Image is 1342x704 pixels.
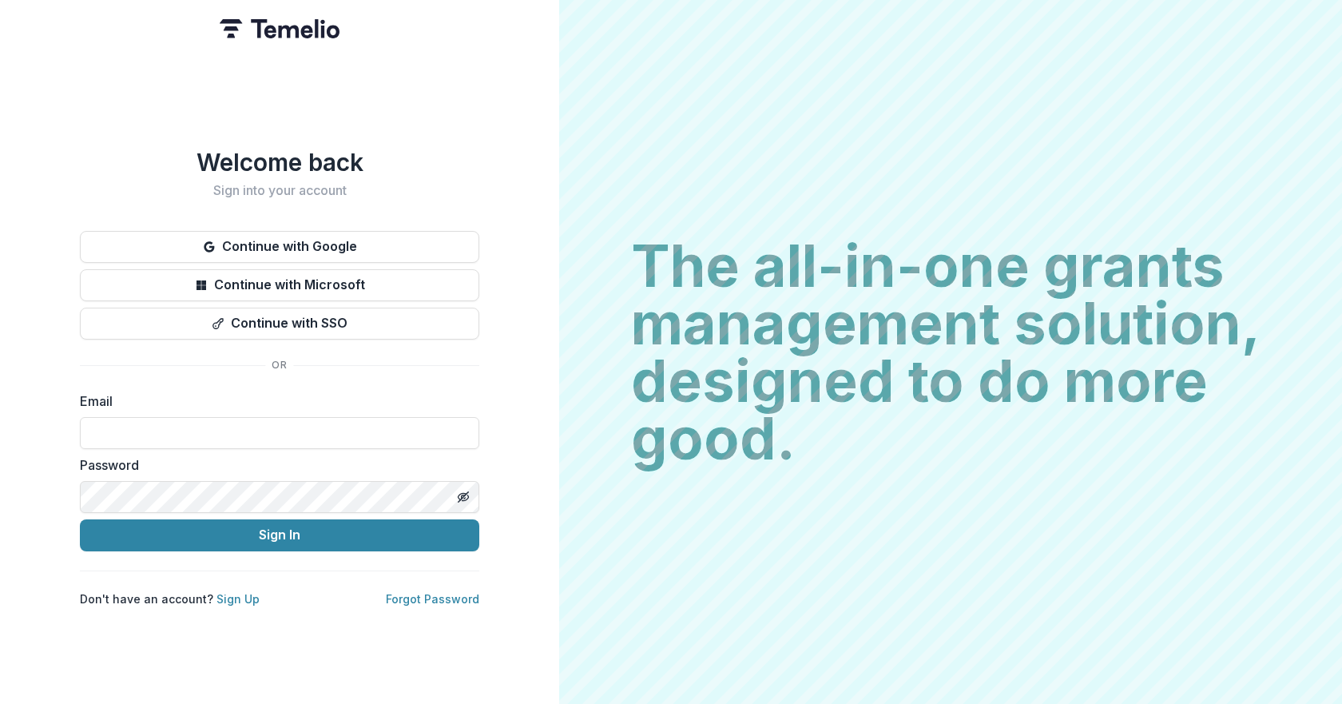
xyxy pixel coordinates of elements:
button: Continue with Google [80,231,479,263]
button: Toggle password visibility [451,484,476,510]
a: Forgot Password [386,592,479,606]
p: Don't have an account? [80,591,260,607]
button: Continue with SSO [80,308,479,340]
a: Sign Up [216,592,260,606]
label: Password [80,455,470,475]
button: Sign In [80,519,479,551]
img: Temelio [220,19,339,38]
button: Continue with Microsoft [80,269,479,301]
label: Email [80,392,470,411]
h2: Sign into your account [80,183,479,198]
h1: Welcome back [80,148,479,177]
